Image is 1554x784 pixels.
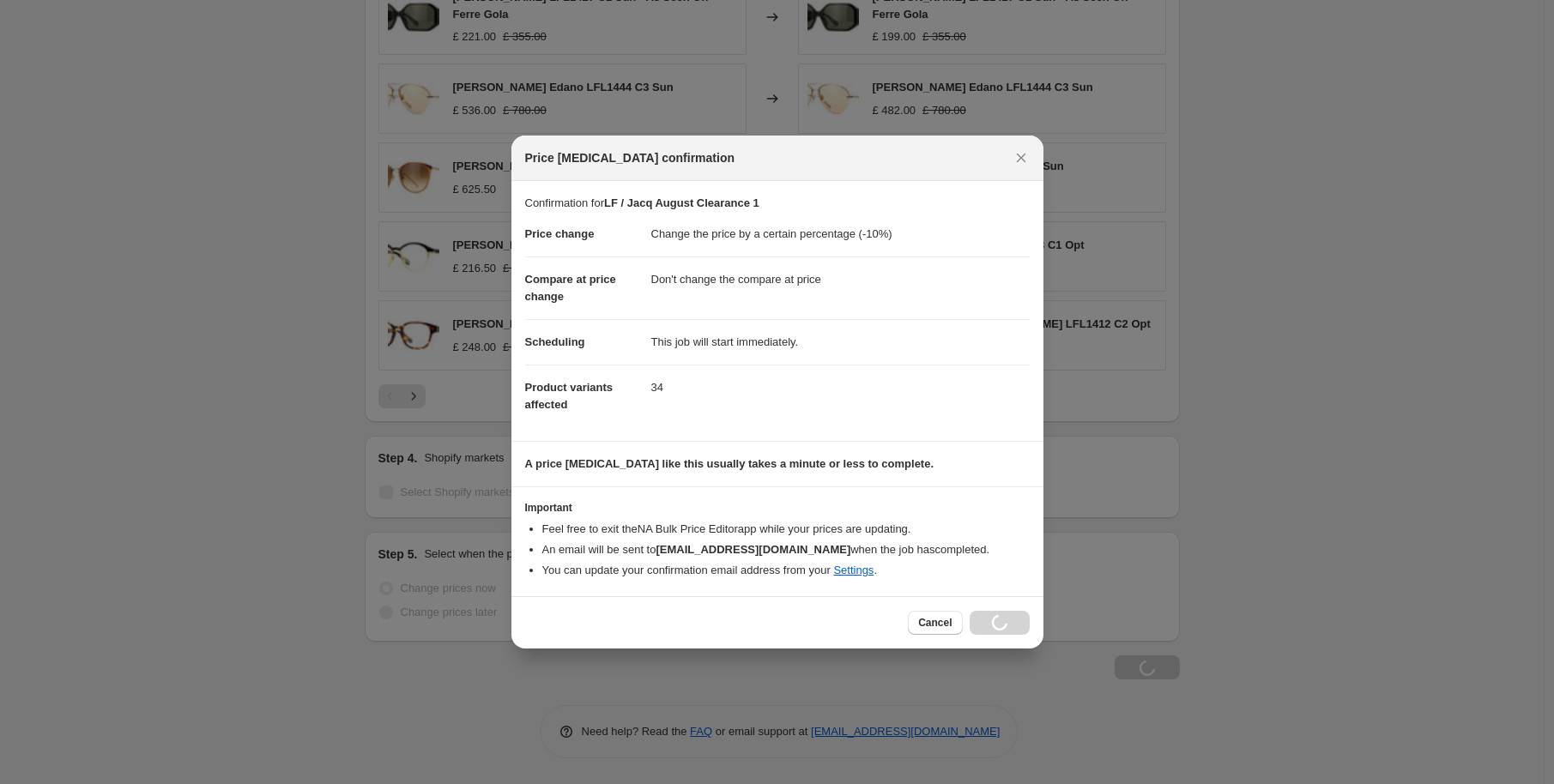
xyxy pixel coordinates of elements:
[918,616,952,630] span: Cancel
[525,273,616,303] span: Compare at price change
[1009,146,1033,170] button: Close
[651,212,1030,256] dd: Change the price by a certain percentage (-10%)
[833,564,874,576] a: Settings
[542,521,1030,538] li: Feel free to exit the NA Bulk Price Editor app while your prices are updating.
[525,149,735,166] span: Price [MEDICAL_DATA] confirmation
[656,543,850,556] b: [EMAIL_ADDRESS][DOMAIN_NAME]
[525,381,614,411] span: Product variants affected
[651,365,1030,410] dd: 34
[525,227,595,240] span: Price change
[604,196,759,209] b: LF / Jacq August Clearance 1
[525,457,934,470] b: A price [MEDICAL_DATA] like this usually takes a minute or less to complete.
[525,335,585,348] span: Scheduling
[542,562,1030,579] li: You can update your confirmation email address from your .
[651,319,1030,365] dd: This job will start immediately.
[651,256,1030,302] dd: Don't change the compare at price
[525,501,1030,515] h3: Important
[542,541,1030,558] li: An email will be sent to when the job has completed .
[908,611,962,635] button: Cancel
[525,195,1030,212] p: Confirmation for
